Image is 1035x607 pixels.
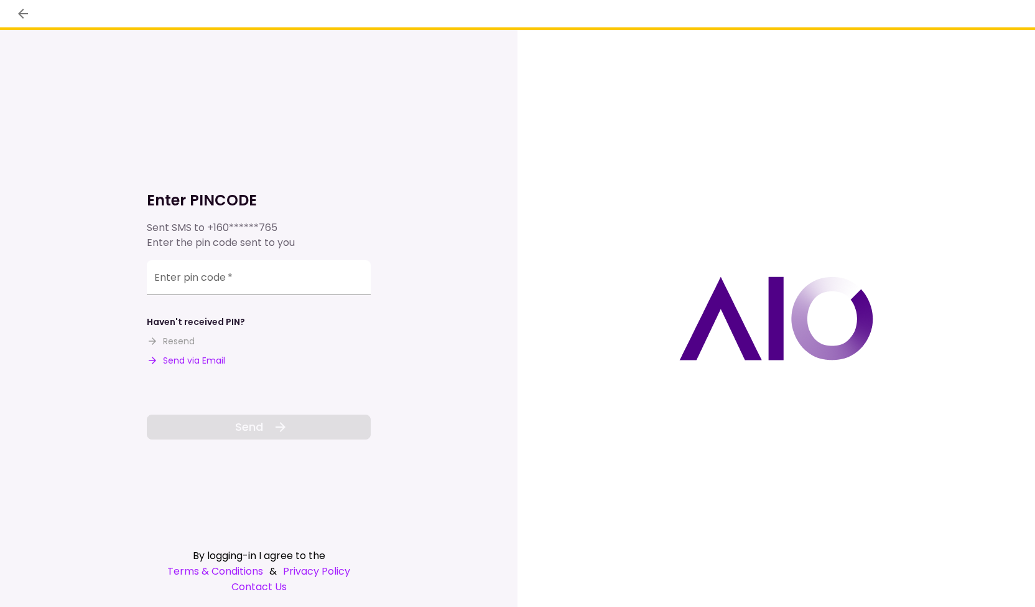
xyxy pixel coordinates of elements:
div: By logging-in I agree to the [147,548,371,563]
a: Privacy Policy [283,563,350,579]
button: Send [147,415,371,440]
img: AIO logo [679,276,873,360]
button: Resend [147,335,195,348]
button: Send via Email [147,354,225,367]
h1: Enter PINCODE [147,191,371,210]
a: Terms & Conditions [167,563,263,579]
div: Haven't received PIN? [147,316,245,329]
button: back [12,3,34,24]
div: Sent SMS to Enter the pin code sent to you [147,220,371,250]
div: & [147,563,371,579]
span: Send [235,418,263,435]
a: Contact Us [147,579,371,595]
